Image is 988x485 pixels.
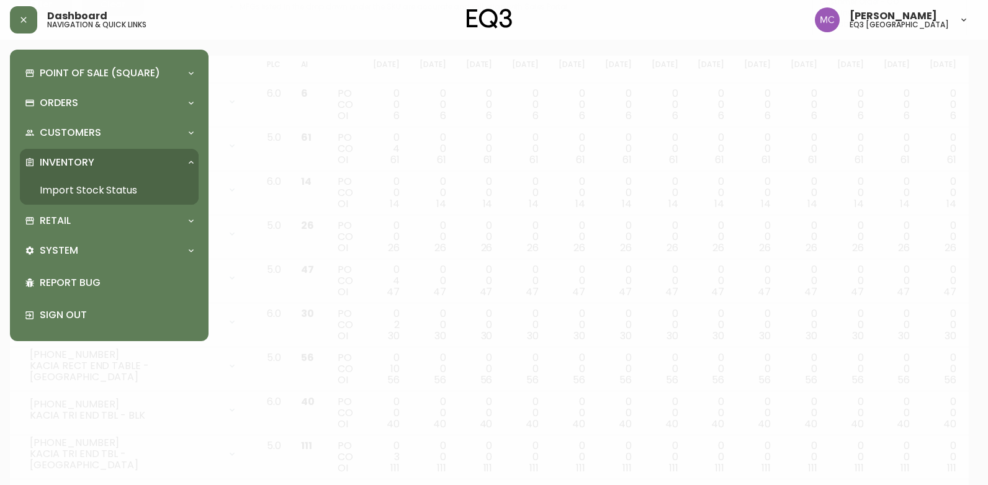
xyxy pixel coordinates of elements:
[40,276,194,290] p: Report Bug
[20,89,199,117] div: Orders
[467,9,513,29] img: logo
[815,7,840,32] img: 6dbdb61c5655a9a555815750a11666cc
[40,156,94,169] p: Inventory
[20,149,199,176] div: Inventory
[850,21,949,29] h5: eq3 [GEOGRAPHIC_DATA]
[40,126,101,140] p: Customers
[40,66,160,80] p: Point of Sale (Square)
[40,244,78,257] p: System
[40,96,78,110] p: Orders
[20,267,199,299] div: Report Bug
[20,207,199,234] div: Retail
[20,119,199,146] div: Customers
[40,308,194,322] p: Sign Out
[20,176,199,205] a: Import Stock Status
[850,11,937,21] span: [PERSON_NAME]
[47,21,146,29] h5: navigation & quick links
[20,60,199,87] div: Point of Sale (Square)
[20,237,199,264] div: System
[20,299,199,331] div: Sign Out
[40,214,71,228] p: Retail
[47,11,107,21] span: Dashboard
